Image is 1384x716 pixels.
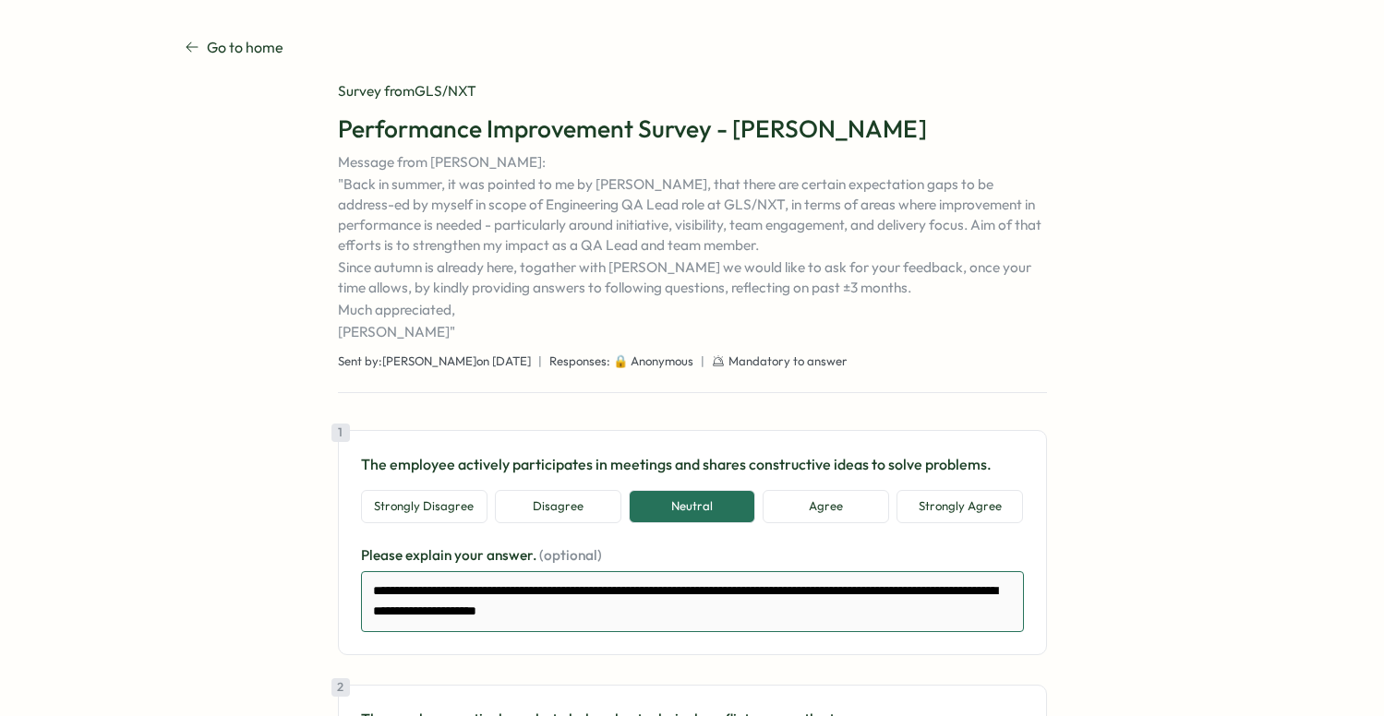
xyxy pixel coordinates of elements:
button: Strongly Disagree [361,490,487,523]
button: Neutral [629,490,755,523]
span: | [538,353,542,370]
div: 2 [331,678,350,697]
span: your [454,546,487,564]
span: Please [361,546,405,564]
button: Agree [763,490,889,523]
span: Mandatory to answer [728,353,848,370]
button: Disagree [495,490,621,523]
h1: Performance Improvement Survey - [PERSON_NAME] [338,113,1047,145]
a: Go to home [185,36,283,59]
p: Message from [PERSON_NAME]: "Back in summer, it was pointed to me by [PERSON_NAME], that there ar... [338,152,1047,342]
span: Sent by: [PERSON_NAME] on [DATE] [338,353,531,370]
span: Responses: 🔒 Anonymous [549,353,693,370]
span: answer. [487,546,539,564]
span: | [701,353,704,370]
p: Go to home [207,36,283,59]
span: explain [405,546,454,564]
div: 1 [331,424,350,442]
button: Strongly Agree [897,490,1023,523]
div: Survey from GLS/NXT [338,81,1047,101]
span: (optional) [539,546,602,564]
p: The employee actively participates in meetings and shares constructive ideas to solve problems. [361,453,1024,476]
